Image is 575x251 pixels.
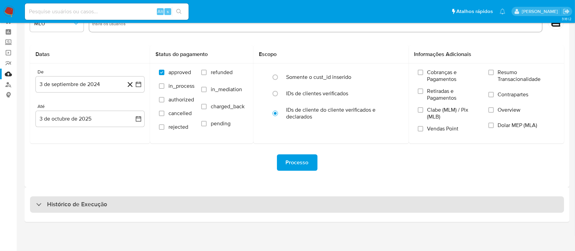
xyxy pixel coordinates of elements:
[456,8,493,15] span: Atalhos rápidos
[158,8,163,15] span: Alt
[500,9,505,14] a: Notificações
[562,16,572,22] span: 3.161.2
[522,8,560,15] p: vinicius.santiago@mercadolivre.com
[563,8,570,15] a: Sair
[172,7,186,16] button: search-icon
[25,7,189,16] input: Pesquise usuários ou casos...
[167,8,169,15] span: s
